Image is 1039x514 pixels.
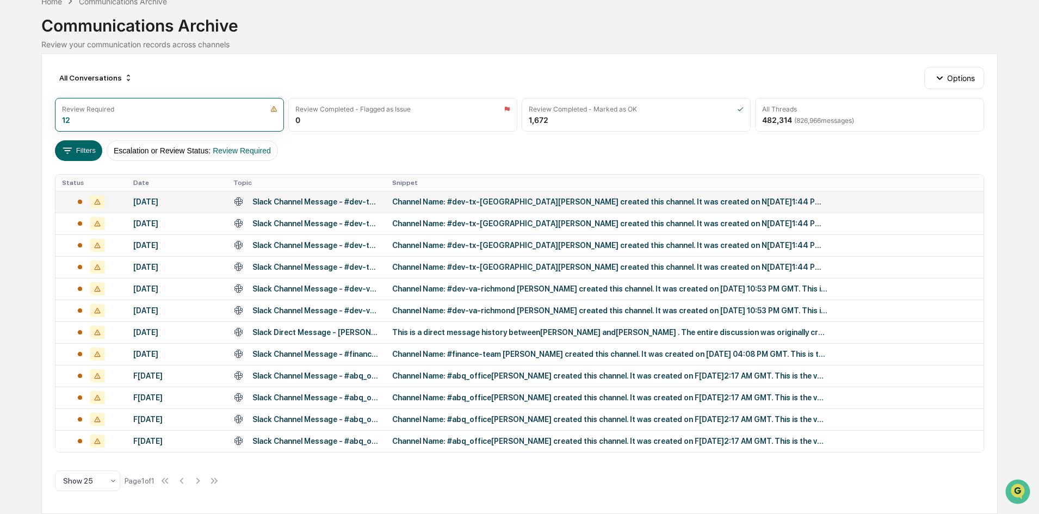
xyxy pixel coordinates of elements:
div: Review Required [62,105,114,113]
a: 🖐️Preclearance [7,133,75,152]
div: 482,314 [762,115,854,125]
div: Channel Name: #finance-team [PERSON_NAME] created this channel. It was created on [DATE] 04:08 PM... [392,350,827,358]
button: Options [924,67,984,89]
div: 🔎 [11,159,20,168]
div: Slack Direct Message - [PERSON_NAME]-[PERSON_NAME] [252,328,379,337]
div: 12 [62,115,70,125]
th: Snippet [386,175,984,191]
div: F[DATE] [133,371,220,380]
div: Slack Channel Message - #dev-va-richmond - xSLx [252,306,379,315]
img: 1746055101610-c473b297-6a78-478c-a979-82029cc54cd1 [11,83,30,103]
th: Status [55,175,126,191]
div: 1,672 [529,115,548,125]
div: Review Completed - Flagged as Issue [295,105,411,113]
div: Channel Name: #abq_office[PERSON_NAME] created this channel. It was created on F[DATE]2:17 AM GMT... [392,415,827,424]
div: Slack Channel Message - #abq_office - xSLx [252,415,379,424]
div: Channel Name: #abq_office[PERSON_NAME] created this channel. It was created on F[DATE]2:17 AM GMT... [392,393,827,402]
div: We're available if you need us! [37,94,138,103]
button: Start new chat [185,86,198,100]
div: All Threads [762,105,797,113]
div: [DATE] [133,284,220,293]
div: Channel Name: #dev-tx-[GEOGRAPHIC_DATA][PERSON_NAME] created this channel. It was created on N[DA... [392,219,827,228]
a: 🔎Data Lookup [7,153,73,173]
div: Channel Name: #dev-va-richmond [PERSON_NAME] created this channel. It was created on [DATE] 10:53... [392,306,827,315]
th: Topic [227,175,386,191]
div: Start new chat [37,83,178,94]
div: Channel Name: #dev-va-richmond [PERSON_NAME] created this channel. It was created on [DATE] 10:53... [392,284,827,293]
span: Attestations [90,137,135,148]
div: F[DATE] [133,415,220,424]
div: [DATE] [133,197,220,206]
div: This is a direct message history between[PERSON_NAME] and[PERSON_NAME] . The entire discussion wa... [392,328,827,337]
div: [DATE] [133,328,220,337]
span: Pylon [108,184,132,193]
div: [DATE] [133,350,220,358]
div: 🗄️ [79,138,88,147]
div: Channel Name: #dev-tx-[GEOGRAPHIC_DATA][PERSON_NAME] created this channel. It was created on N[DA... [392,197,827,206]
div: Channel Name: #dev-tx-[GEOGRAPHIC_DATA][PERSON_NAME] created this channel. It was created on N[DA... [392,263,827,271]
div: 🖐️ [11,138,20,147]
div: F[DATE] [133,437,220,445]
span: Preclearance [22,137,70,148]
button: Escalation or Review Status:Review Required [107,140,278,161]
div: Channel Name: #abq_office[PERSON_NAME] created this channel. It was created on F[DATE]2:17 AM GMT... [392,371,827,380]
div: All Conversations [55,69,137,86]
img: icon [270,106,277,113]
div: [DATE] [133,219,220,228]
div: 0 [295,115,300,125]
div: Slack Channel Message - #dev-tx-[GEOGRAPHIC_DATA] - xSLx [252,197,379,206]
div: Review Completed - Marked as OK [529,105,637,113]
div: [DATE] [133,263,220,271]
div: Review your communication records across channels [41,40,997,49]
p: How can we help? [11,23,198,40]
div: Slack Channel Message - #finance-team - xSLx [252,350,379,358]
div: Slack Channel Message - #abq_office - xSLx [252,437,379,445]
div: Slack Channel Message - #abq_office - xSLx [252,371,379,380]
div: [DATE] [133,241,220,250]
input: Clear [28,49,180,61]
button: Filters [55,140,102,161]
img: icon [737,106,744,113]
img: icon [504,106,510,113]
div: Slack Channel Message - #dev-tx-[GEOGRAPHIC_DATA] - xSLx [252,241,379,250]
div: Slack Channel Message - #dev-tx-[GEOGRAPHIC_DATA] - xSLx [252,263,379,271]
div: Channel Name: #dev-tx-[GEOGRAPHIC_DATA][PERSON_NAME] created this channel. It was created on N[DA... [392,241,827,250]
span: Data Lookup [22,158,69,169]
iframe: Open customer support [1004,478,1034,507]
div: Communications Archive [41,7,997,35]
div: Channel Name: #abq_office[PERSON_NAME] created this channel. It was created on F[DATE]2:17 AM GMT... [392,437,827,445]
a: 🗄️Attestations [75,133,139,152]
div: Slack Channel Message - #dev-va-richmond - xSLx [252,284,379,293]
span: Review Required [213,146,271,155]
div: Page 1 of 1 [125,476,154,485]
div: Slack Channel Message - #dev-tx-[GEOGRAPHIC_DATA] - xSLx [252,219,379,228]
a: Powered byPylon [77,184,132,193]
div: [DATE] [133,306,220,315]
div: Slack Channel Message - #abq_office - xSLx [252,393,379,402]
span: ( 826,966 messages) [794,116,854,125]
div: F[DATE] [133,393,220,402]
th: Date [127,175,227,191]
